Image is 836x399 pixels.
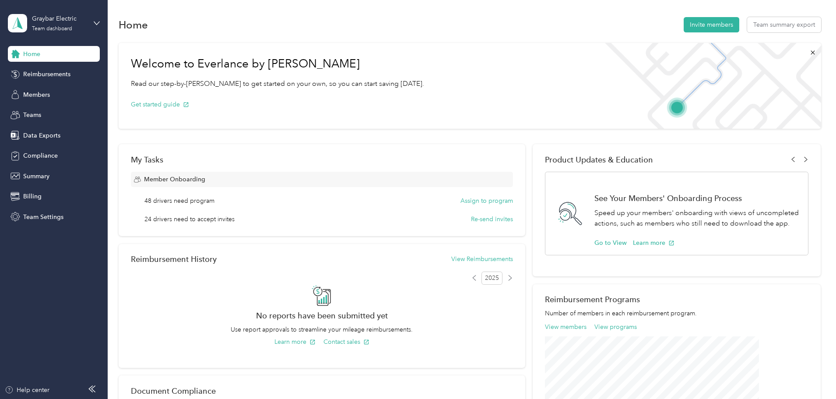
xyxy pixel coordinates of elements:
button: Learn more [633,238,674,247]
span: 24 drivers need to accept invites [144,215,235,224]
span: Data Exports [23,131,60,140]
span: Compliance [23,151,58,160]
img: Welcome to everlance [596,43,821,129]
button: View Reimbursements [451,254,513,264]
button: Assign to program [460,196,513,205]
iframe: Everlance-gr Chat Button Frame [787,350,836,399]
button: Help center [5,385,49,395]
button: Go to View [594,238,627,247]
h2: No reports have been submitted yet [131,311,513,320]
button: Team summary export [747,17,821,32]
p: Number of members in each reimbursement program. [545,309,808,318]
h2: Reimbursement Programs [545,295,808,304]
button: Invite members [684,17,739,32]
span: Billing [23,192,42,201]
div: Team dashboard [32,26,72,32]
span: 2025 [481,272,502,285]
span: 48 drivers need program [144,196,214,205]
button: Re-send invites [471,215,513,224]
div: My Tasks [131,155,513,164]
button: Contact sales [323,337,369,346]
p: Speed up your members' onboarding with views of uncompleted actions, such as members who still ne... [594,208,799,229]
span: Member Onboarding [144,175,205,184]
span: Team Settings [23,212,63,222]
span: Summary [23,172,49,181]
button: Learn more [274,337,316,346]
button: View programs [594,322,637,332]
button: View members [545,322,587,332]
h1: See Your Members' Onboarding Process [594,194,799,203]
h2: Reimbursement History [131,254,217,264]
span: Product Updates & Education [545,155,653,164]
h2: Document Compliance [131,386,216,395]
div: Graybar Electric [32,14,87,23]
h1: Home [119,20,148,29]
p: Use report approvals to streamline your mileage reimbursements. [131,325,513,334]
